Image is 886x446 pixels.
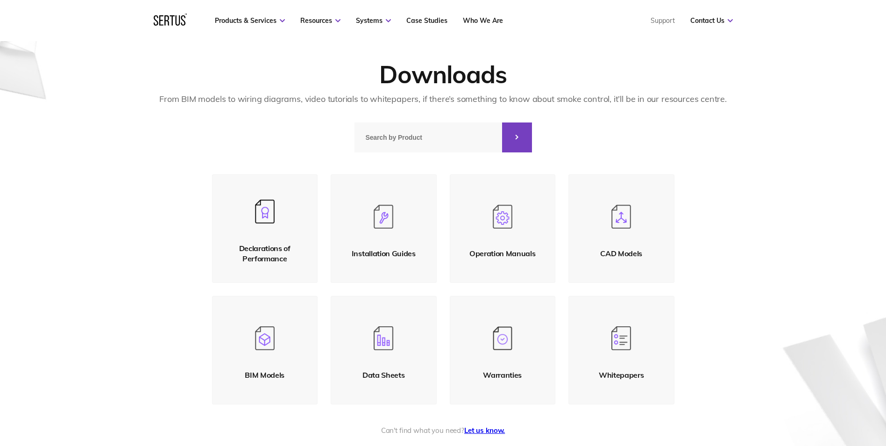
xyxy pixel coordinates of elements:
div: From BIM models to wiring diagrams, video tutorials to whitepapers, if there’s something to know ... [44,93,842,106]
div: Declarations of Performance [222,243,308,264]
a: Warranties [450,296,556,404]
div: Whitepapers [599,370,644,380]
a: Data Sheets [331,296,437,404]
a: Case Studies [406,16,447,25]
a: Installation Guides [331,174,437,283]
div: Warranties [483,370,522,380]
a: Declarations of Performance [212,174,318,283]
a: Products & Services [215,16,285,25]
a: CAD Models [568,174,674,283]
iframe: Chat Widget [718,338,886,446]
div: CAD Models [600,248,642,259]
a: Systems [356,16,391,25]
a: Let us know. [464,426,505,435]
a: Whitepapers [568,296,674,404]
div: Installation Guides [352,248,416,259]
div: BIM Models [245,370,284,380]
input: Search by Product [354,122,502,152]
a: Contact Us [690,16,733,25]
a: Resources [300,16,340,25]
a: Who We Are [463,16,503,25]
div: Operation Manuals [469,248,536,259]
a: Support [651,16,675,25]
a: BIM Models [212,296,318,404]
div: Data Sheets [362,370,404,380]
a: Operation Manuals [450,174,556,283]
